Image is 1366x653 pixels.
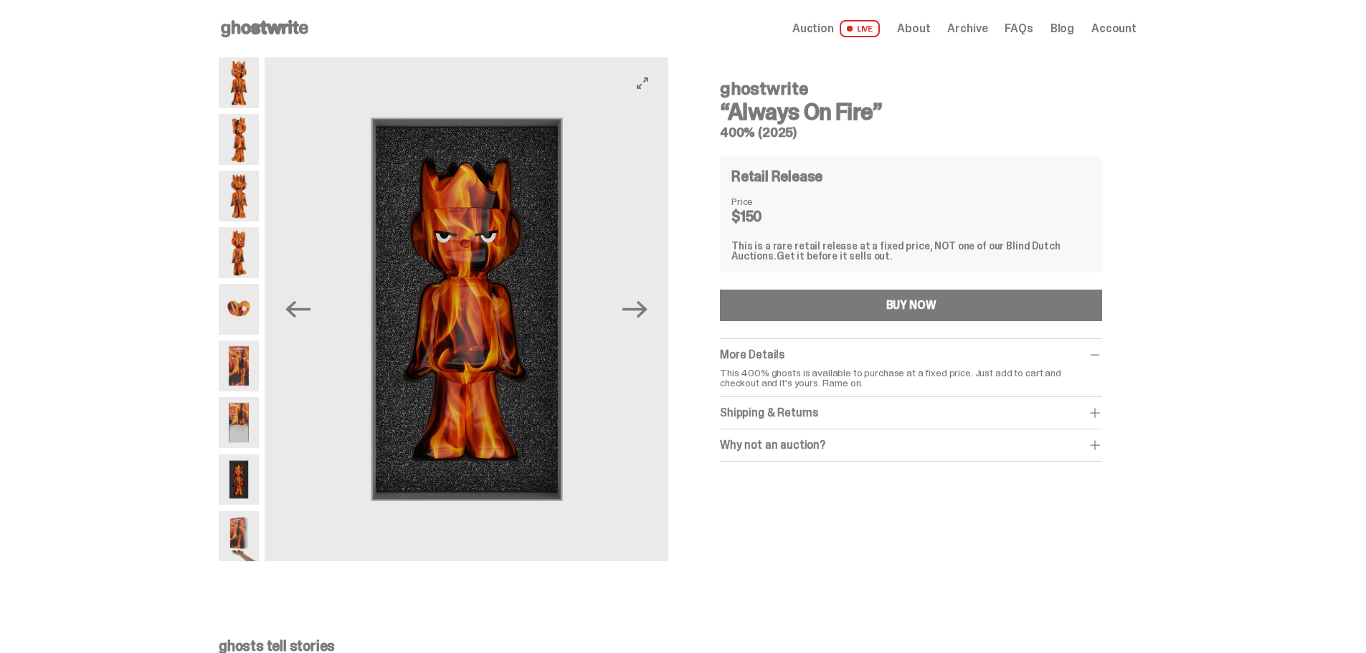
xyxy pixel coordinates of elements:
[219,511,259,562] img: Always-On-Fire---Website-Archive.2522XX.png
[720,100,1102,123] h3: “Always On Fire”
[219,57,259,108] img: Always-On-Fire---Website-Archive.2484X.png
[1005,23,1033,34] a: FAQs
[720,80,1102,97] h4: ghostwrite
[947,23,987,34] a: Archive
[720,290,1102,321] button: BUY NOW
[886,300,936,311] div: BUY NOW
[1091,23,1137,34] a: Account
[720,406,1102,420] div: Shipping & Returns
[731,196,803,206] dt: Price
[720,347,784,362] span: More Details
[265,57,668,561] img: Always-On-Fire---Website-Archive.2497X.png
[219,639,1137,653] p: ghosts tell stories
[1050,23,1074,34] a: Blog
[731,169,822,183] h4: Retail Release
[840,20,881,37] span: LIVE
[219,397,259,448] img: Always-On-Fire---Website-Archive.2494X.png
[634,75,651,92] button: View full-screen
[777,249,893,262] span: Get it before it sells out.
[731,209,803,224] dd: $150
[282,294,313,325] button: Previous
[720,438,1102,452] div: Why not an auction?
[219,171,259,221] img: Always-On-Fire---Website-Archive.2487X.png
[792,23,834,34] span: Auction
[792,20,880,37] a: Auction LIVE
[219,114,259,165] img: Always-On-Fire---Website-Archive.2485X.png
[731,241,1091,261] div: This is a rare retail release at a fixed price, NOT one of our Blind Dutch Auctions.
[720,126,1102,139] h5: 400% (2025)
[720,368,1102,388] p: This 400% ghosts is available to purchase at a fixed price. Just add to cart and checkout and it'...
[219,340,259,391] img: Always-On-Fire---Website-Archive.2491X.png
[219,454,259,505] img: Always-On-Fire---Website-Archive.2497X.png
[897,23,930,34] a: About
[219,227,259,278] img: Always-On-Fire---Website-Archive.2489X.png
[620,294,651,325] button: Next
[219,284,259,335] img: Always-On-Fire---Website-Archive.2490X.png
